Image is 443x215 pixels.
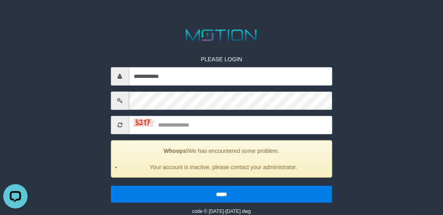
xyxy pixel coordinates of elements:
img: MOTION_logo.png [183,28,260,43]
li: Your account is inactive, please contact your administrator. [121,163,326,171]
div: We has encountered some problem. [111,140,332,178]
small: code © [DATE]-[DATE] dwg [192,209,251,214]
strong: Whoops! [164,148,188,154]
p: PLEASE LOGIN [111,55,332,63]
img: captcha [133,118,153,127]
button: Open LiveChat chat widget [3,3,28,28]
